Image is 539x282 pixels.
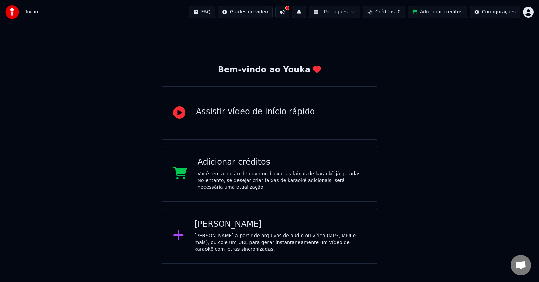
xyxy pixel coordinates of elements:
div: [PERSON_NAME] a partir de arquivos de áudio ou vídeo (MP3, MP4 e mais), ou cole um URL para gerar... [195,232,366,253]
button: FAQ [189,6,215,18]
div: Bem-vindo ao Youka [218,65,321,75]
div: Adicionar créditos [198,157,366,168]
span: 0 [398,9,401,15]
span: Créditos [375,9,395,15]
button: Configurações [470,6,520,18]
span: Início [26,9,38,15]
div: Você tem a opção de ouvir ou baixar as faixas de karaokê já geradas. No entanto, se desejar criar... [198,170,366,191]
div: Bate-papo aberto [511,255,531,275]
div: [PERSON_NAME] [195,219,366,230]
button: Créditos0 [363,6,405,18]
button: Adicionar créditos [408,6,467,18]
div: Assistir vídeo de início rápido [196,106,315,117]
img: youka [5,5,19,19]
button: Guides de vídeo [218,6,273,18]
div: Configurações [482,9,516,15]
nav: breadcrumb [26,9,38,15]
